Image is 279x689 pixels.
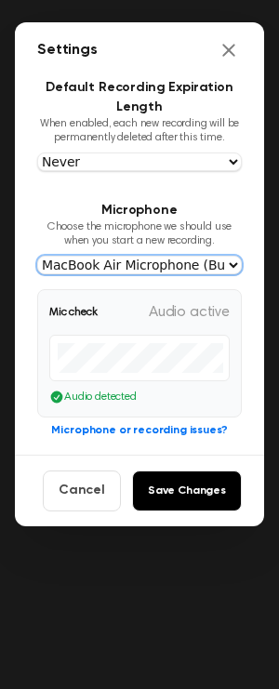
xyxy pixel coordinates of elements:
[132,470,242,511] button: Save Changes
[37,201,242,220] h3: Microphone
[216,37,242,63] button: Close settings
[49,304,98,321] span: Mic check
[37,39,98,61] h2: Settings
[64,389,137,405] span: Audio detected
[149,301,230,324] span: Audio active
[43,470,121,511] button: Cancel
[37,117,242,145] p: When enabled, each new recording will be permanently deleted after this time.
[37,220,242,248] p: Choose the microphone we should use when you start a new recording.
[51,422,227,439] button: Microphone or recording issues?
[37,78,242,117] h3: Default Recording Expiration Length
